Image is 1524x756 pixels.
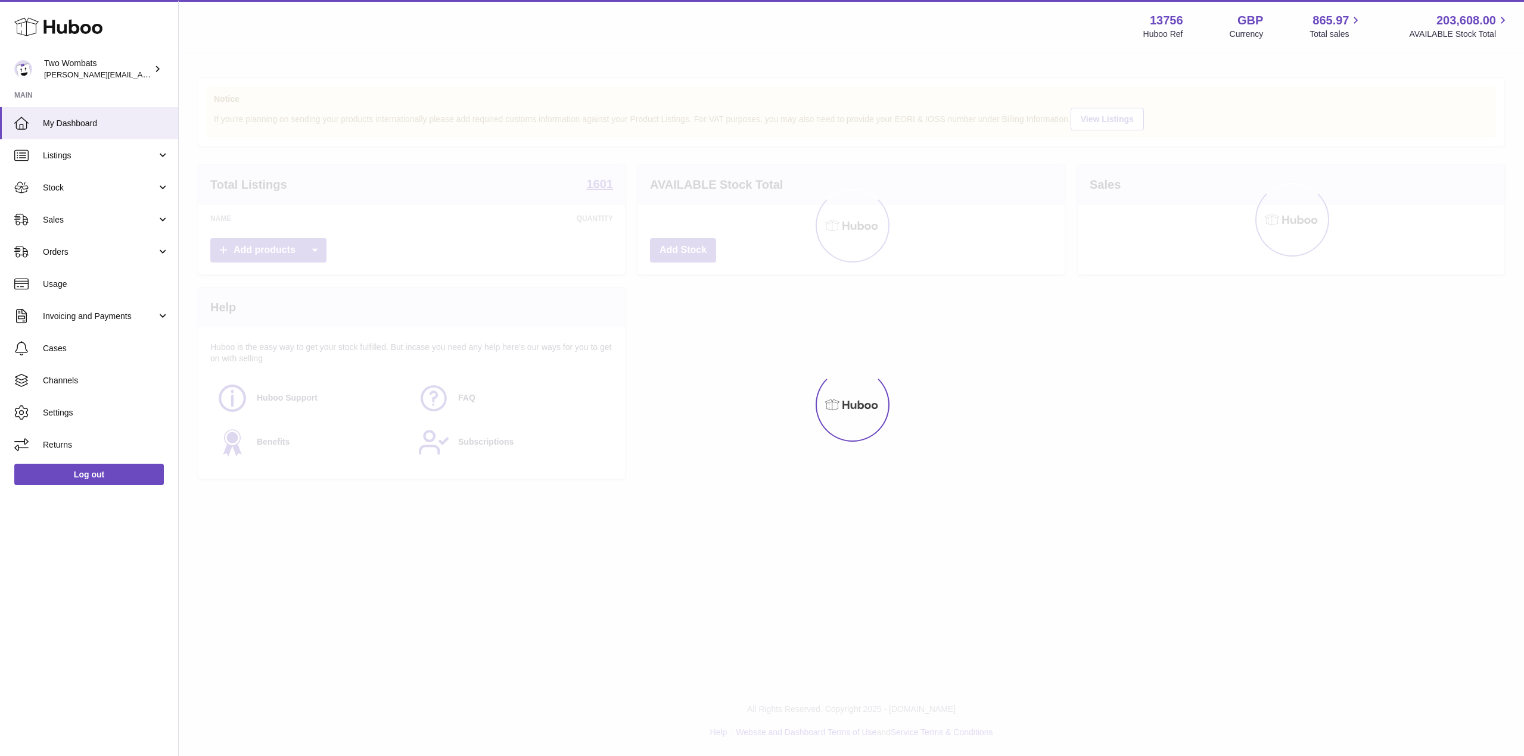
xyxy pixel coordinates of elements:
[43,118,169,129] span: My Dashboard
[43,246,157,258] span: Orders
[1230,29,1264,40] div: Currency
[44,58,151,80] div: Two Wombats
[43,182,157,193] span: Stock
[1310,29,1363,40] span: Total sales
[43,407,169,418] span: Settings
[1143,29,1183,40] div: Huboo Ref
[14,464,164,485] a: Log out
[43,214,157,226] span: Sales
[1237,13,1263,29] strong: GBP
[1409,13,1510,40] a: 203,608.00 AVAILABLE Stock Total
[43,343,169,354] span: Cases
[1312,13,1349,29] span: 865.97
[1310,13,1363,40] a: 865.97 Total sales
[43,439,169,451] span: Returns
[1409,29,1510,40] span: AVAILABLE Stock Total
[44,70,303,79] span: [PERSON_NAME][EMAIL_ADDRESS][PERSON_NAME][DOMAIN_NAME]
[1150,13,1183,29] strong: 13756
[1436,13,1496,29] span: 203,608.00
[43,375,169,386] span: Channels
[43,150,157,161] span: Listings
[43,311,157,322] span: Invoicing and Payments
[43,279,169,290] span: Usage
[14,60,32,78] img: philip.carroll@twowombats.com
